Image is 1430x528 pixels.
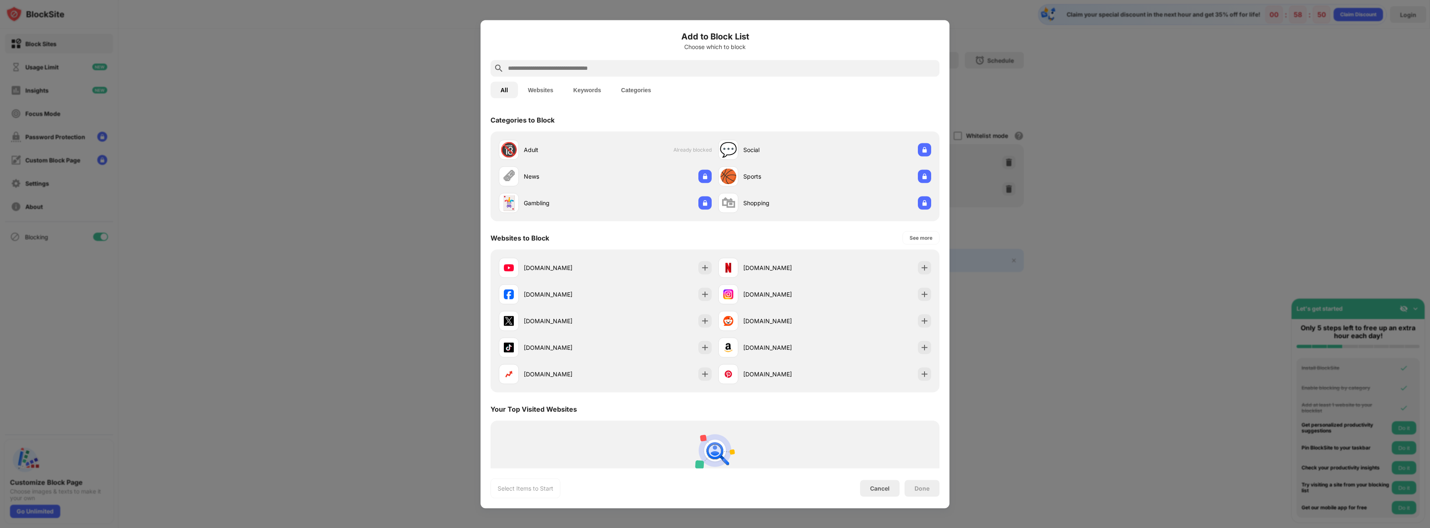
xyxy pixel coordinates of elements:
[695,430,735,470] img: personal-suggestions.svg
[743,343,825,352] div: [DOMAIN_NAME]
[504,316,514,326] img: favicons
[721,194,735,211] div: 🛍
[494,63,504,73] img: search.svg
[491,43,939,50] div: Choose which to block
[524,343,605,352] div: [DOMAIN_NAME]
[524,145,605,154] div: Adult
[491,81,518,98] button: All
[491,30,939,42] h6: Add to Block List
[491,115,555,124] div: Categories to Block
[524,263,605,272] div: [DOMAIN_NAME]
[723,263,733,273] img: favicons
[743,145,825,154] div: Social
[743,290,825,299] div: [DOMAIN_NAME]
[915,485,929,491] div: Done
[524,317,605,325] div: [DOMAIN_NAME]
[720,168,737,185] div: 🏀
[500,194,518,211] div: 🃏
[870,485,890,492] div: Cancel
[502,168,516,185] div: 🗞
[720,141,737,158] div: 💬
[743,263,825,272] div: [DOMAIN_NAME]
[723,369,733,379] img: favicons
[743,172,825,181] div: Sports
[504,289,514,299] img: favicons
[500,141,518,158] div: 🔞
[498,484,553,492] div: Select Items to Start
[524,199,605,207] div: Gambling
[673,147,712,153] span: Already blocked
[611,81,661,98] button: Categories
[524,172,605,181] div: News
[743,199,825,207] div: Shopping
[491,233,549,242] div: Websites to Block
[504,342,514,352] img: favicons
[723,289,733,299] img: favicons
[723,316,733,326] img: favicons
[910,233,932,242] div: See more
[743,370,825,378] div: [DOMAIN_NAME]
[491,405,577,413] div: Your Top Visited Websites
[563,81,611,98] button: Keywords
[524,370,605,378] div: [DOMAIN_NAME]
[504,263,514,273] img: favicons
[743,317,825,325] div: [DOMAIN_NAME]
[723,342,733,352] img: favicons
[518,81,563,98] button: Websites
[524,290,605,299] div: [DOMAIN_NAME]
[504,369,514,379] img: favicons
